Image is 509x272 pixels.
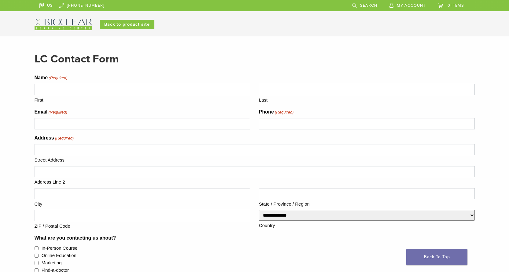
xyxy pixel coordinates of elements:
span: (Required) [54,135,74,141]
span: (Required) [274,109,293,115]
label: ZIP / Postal Code [35,221,250,230]
label: City [35,199,250,208]
legend: What are you contacting us about? [35,234,116,242]
label: State / Province / Region [259,199,475,208]
span: Search [360,3,377,8]
label: Last [259,95,475,104]
legend: Name [35,74,68,81]
span: (Required) [48,109,67,115]
legend: Address [35,134,74,142]
label: First [35,95,250,104]
span: 0 items [448,3,464,8]
a: Back to product site [100,20,154,29]
span: (Required) [48,75,68,81]
span: My Account [397,3,426,8]
label: Street Address [35,155,475,164]
label: Marketing [42,259,62,266]
label: Country [259,221,475,229]
label: Online Education [42,252,76,259]
label: Address Line 2 [35,177,475,186]
label: Phone [259,108,294,116]
h2: LC Contact Form [35,52,475,66]
label: In-Person Course [42,245,78,252]
img: Bioclear [35,19,92,30]
label: Email [35,108,67,116]
a: Back To Top [406,249,467,265]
